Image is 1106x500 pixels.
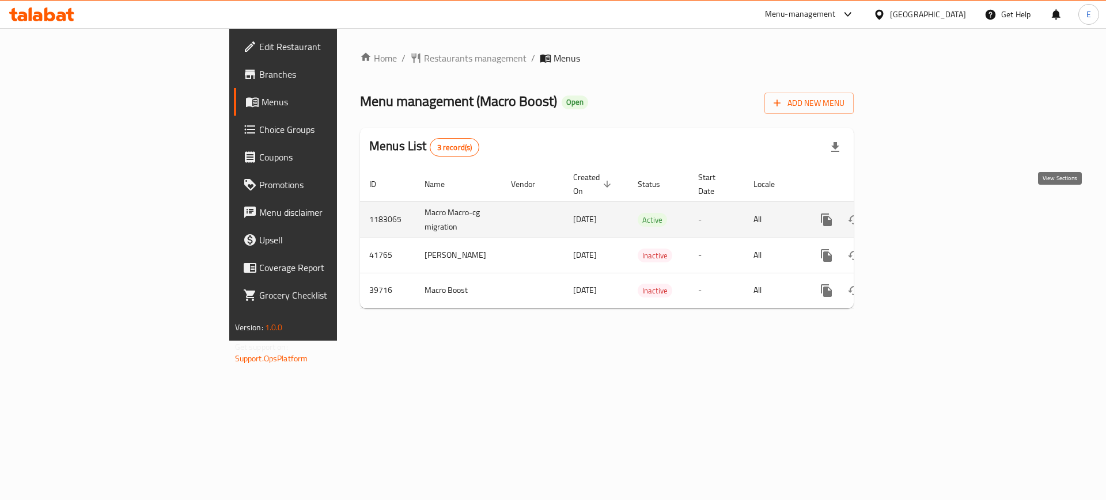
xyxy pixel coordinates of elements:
[765,7,836,21] div: Menu-management
[415,201,502,238] td: Macro Macro-cg migration
[235,320,263,335] span: Version:
[744,238,804,273] td: All
[360,51,854,65] nav: breadcrumb
[813,206,840,234] button: more
[638,249,672,262] span: Inactive
[698,170,730,198] span: Start Date
[369,138,479,157] h2: Menus List
[511,177,550,191] span: Vendor
[562,96,588,109] div: Open
[689,201,744,238] td: -
[259,178,405,192] span: Promotions
[259,40,405,54] span: Edit Restaurant
[234,171,414,199] a: Promotions
[235,351,308,366] a: Support.OpsPlatform
[415,273,502,308] td: Macro Boost
[430,142,479,153] span: 3 record(s)
[638,177,675,191] span: Status
[764,93,854,114] button: Add New Menu
[415,238,502,273] td: [PERSON_NAME]
[744,201,804,238] td: All
[234,226,414,254] a: Upsell
[813,242,840,269] button: more
[638,284,672,297] div: Inactive
[234,281,414,309] a: Grocery Checklist
[573,170,615,198] span: Created On
[573,283,597,297] span: [DATE]
[369,177,391,191] span: ID
[234,116,414,143] a: Choice Groups
[265,320,283,335] span: 1.0.0
[753,177,790,191] span: Locale
[840,206,868,234] button: Change Status
[531,51,535,65] li: /
[235,339,288,354] span: Get support on:
[689,238,744,273] td: -
[234,143,414,171] a: Coupons
[840,242,868,269] button: Change Status
[259,288,405,302] span: Grocery Checklist
[840,277,868,304] button: Change Status
[554,51,580,65] span: Menus
[259,261,405,274] span: Coverage Report
[259,67,405,81] span: Branches
[638,213,667,227] span: Active
[689,273,744,308] td: -
[360,88,557,114] span: Menu management ( Macro Boost )
[1086,8,1091,21] span: E
[259,150,405,164] span: Coupons
[234,60,414,88] a: Branches
[430,138,480,157] div: Total records count
[562,97,588,107] span: Open
[259,205,405,219] span: Menu disclaimer
[774,96,844,110] span: Add New Menu
[638,284,672,297] span: Inactive
[262,95,405,109] span: Menus
[573,247,597,262] span: [DATE]
[425,177,460,191] span: Name
[259,123,405,136] span: Choice Groups
[360,167,933,308] table: enhanced table
[234,88,414,116] a: Menus
[259,233,405,247] span: Upsell
[234,33,414,60] a: Edit Restaurant
[234,199,414,226] a: Menu disclaimer
[573,212,597,227] span: [DATE]
[821,133,849,161] div: Export file
[638,213,667,227] div: Active
[410,51,527,65] a: Restaurants management
[424,51,527,65] span: Restaurants management
[744,273,804,308] td: All
[813,277,840,304] button: more
[804,167,933,202] th: Actions
[234,254,414,281] a: Coverage Report
[890,8,966,21] div: [GEOGRAPHIC_DATA]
